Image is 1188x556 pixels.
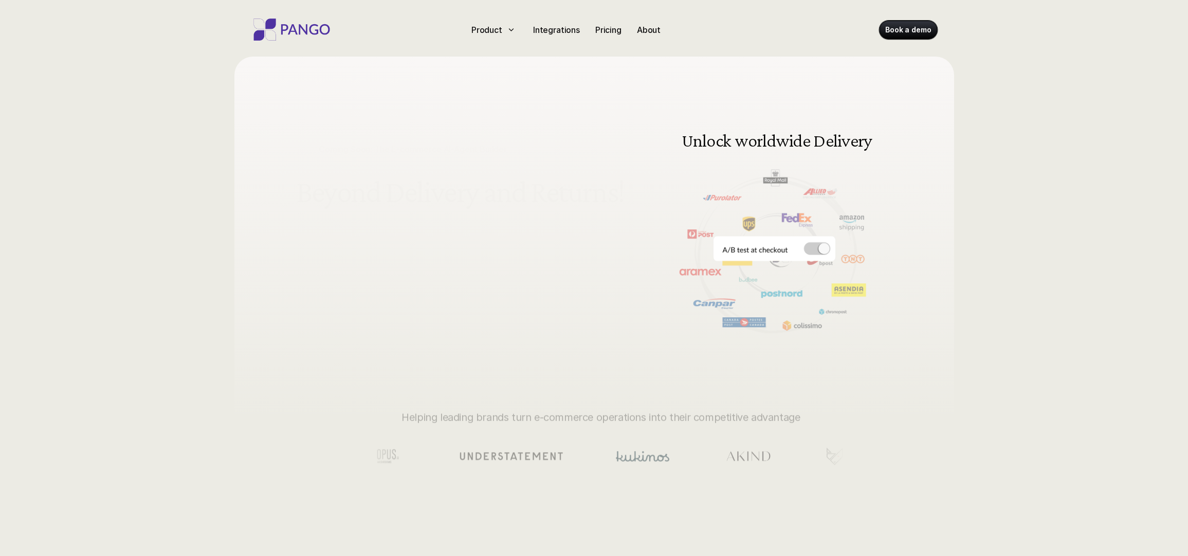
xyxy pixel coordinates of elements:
p: Coming Soon: The E-commerce AI-Agent Builder [319,143,507,155]
button: Previous [667,220,683,235]
img: Next Arrow [867,220,882,235]
a: Pricing [591,22,626,38]
button: Next [867,220,882,235]
p: Book a demo [885,25,931,35]
a: Book a demo [879,21,937,39]
a: About [633,22,665,38]
p: Product [471,24,502,36]
img: Delivery and shipping management software doing A/B testing at the checkout for different carrier... [657,108,892,346]
p: Pricing [595,24,622,36]
p: Integrations [533,24,580,36]
p: About [637,24,661,36]
h1: Beyond Delivery and Returns! [296,175,628,209]
h3: Unlock worldwide Delivery [679,131,874,150]
a: Integrations [529,22,584,38]
img: Back Arrow [667,220,683,235]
